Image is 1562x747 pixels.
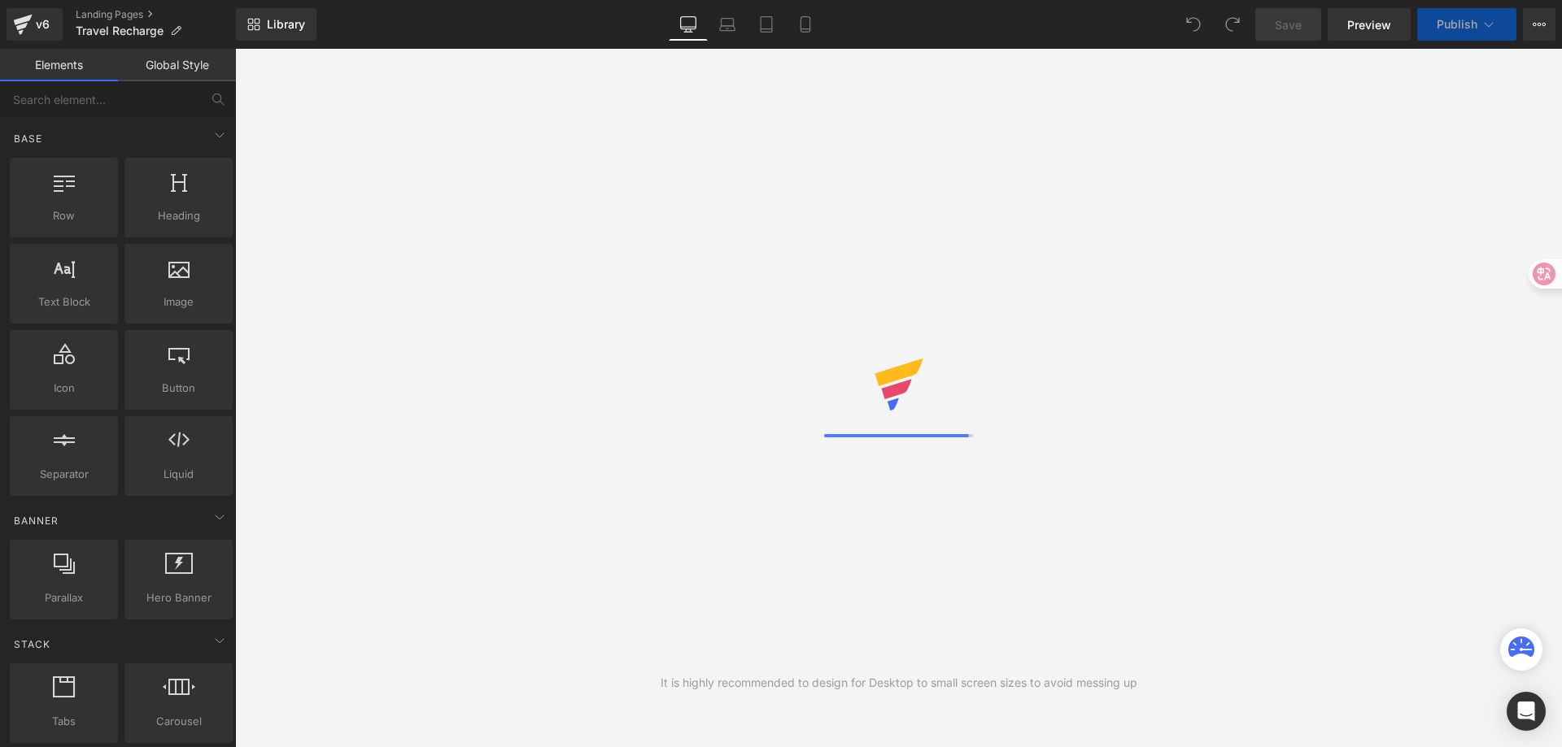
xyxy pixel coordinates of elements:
a: Preview [1328,8,1411,41]
a: Landing Pages [76,8,236,21]
a: New Library [236,8,316,41]
span: Base [12,131,44,146]
span: Tabs [15,713,113,730]
span: Row [15,207,113,224]
span: Separator [15,466,113,483]
a: v6 [7,8,63,41]
a: Laptop [708,8,747,41]
a: Tablet [747,8,786,41]
span: Icon [15,380,113,397]
span: Text Block [15,293,113,311]
span: Stack [12,636,52,652]
div: Open Intercom Messenger [1507,692,1546,731]
button: Undo [1177,8,1210,41]
span: Travel Recharge [76,24,164,37]
span: Liquid [129,466,228,483]
span: Heading [129,207,228,224]
button: Publish [1417,8,1516,41]
span: Preview [1347,16,1391,33]
div: It is highly recommended to design for Desktop to small screen sizes to avoid messing up [661,674,1137,692]
span: Button [129,380,228,397]
span: Library [267,17,305,32]
a: Desktop [669,8,708,41]
button: Redo [1216,8,1249,41]
a: Mobile [786,8,825,41]
span: Image [129,293,228,311]
button: More [1523,8,1555,41]
div: v6 [33,14,53,35]
span: Publish [1437,18,1477,31]
span: Parallax [15,589,113,606]
span: Carousel [129,713,228,730]
span: Hero Banner [129,589,228,606]
a: Global Style [118,49,236,81]
span: Save [1275,16,1302,33]
span: Banner [12,513,60,528]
